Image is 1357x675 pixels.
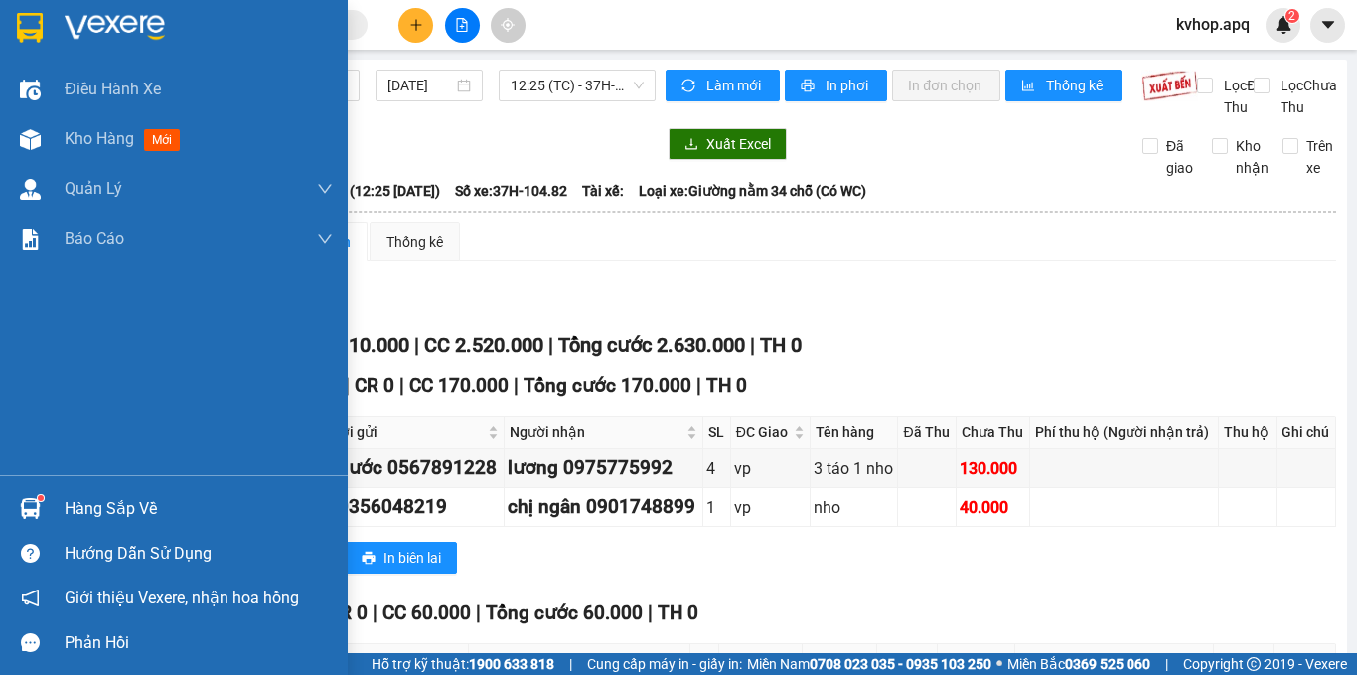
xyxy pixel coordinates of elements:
span: Tổng cước 2.630.000 [558,333,745,357]
button: syncLàm mới [666,70,780,101]
span: bar-chart [1021,79,1038,94]
div: 1 [706,495,727,520]
span: Kho hàng [65,129,134,148]
span: CR 0 [355,374,394,397]
th: Thu hộ [1219,417,1276,449]
span: Tổng cước 170.000 [524,374,691,397]
span: CC 60.000 [382,601,471,624]
span: plus [409,18,423,32]
div: Phản hồi [65,628,333,658]
div: 40.000 [960,495,1027,520]
span: Thống kê [1046,75,1106,96]
span: TH 0 [760,333,802,357]
img: icon-new-feature [1275,16,1292,34]
span: Lọc Chưa Thu [1273,75,1340,118]
span: Số xe: 37H-104.82 [455,180,567,202]
span: copyright [1247,657,1261,671]
span: Đã giao [1158,135,1201,179]
span: Lọc Đã Thu [1216,75,1268,118]
sup: 2 [1285,9,1299,23]
span: | [514,374,519,397]
span: download [684,137,698,153]
img: solution-icon [20,229,41,250]
button: caret-down [1310,8,1345,43]
button: In đơn chọn [892,70,1000,101]
span: Giới thiệu Vexere, nhận hoa hồng [65,586,299,610]
span: | [414,333,419,357]
strong: 1900 633 818 [469,656,554,672]
button: printerIn phơi [785,70,887,101]
span: Làm mới [706,75,764,96]
input: 13/09/2025 [387,75,453,96]
span: Miền Bắc [1007,653,1150,675]
span: Xuất Excel [706,133,771,155]
span: down [317,231,333,247]
button: plus [398,8,433,43]
span: Người gửi [314,422,484,443]
span: ⚪️ [996,660,1002,668]
span: printer [362,551,376,567]
span: In phơi [826,75,871,96]
span: | [548,333,553,357]
span: TH 0 [658,601,698,624]
span: file-add [455,18,469,32]
button: bar-chartThống kê [1005,70,1122,101]
span: | [696,374,701,397]
span: kvhop.apq [1160,12,1266,37]
img: warehouse-icon [20,80,41,100]
span: 2 [1288,9,1295,23]
div: Hàng sắp về [65,494,333,524]
span: Tổng cước 60.000 [486,601,643,624]
span: Người nhận [474,649,670,671]
div: Thống kê [386,231,443,253]
th: Chưa Thu [957,417,1031,449]
span: | [648,601,653,624]
span: notification [21,589,40,607]
span: Loại xe: Giường nằm 34 chỗ (Có WC) [639,180,866,202]
span: Kho nhận [1228,135,1277,179]
button: downloadXuất Excel [669,128,787,160]
button: aim [491,8,526,43]
img: warehouse-icon [20,129,41,150]
img: warehouse-icon [20,498,41,519]
span: Miền Nam [747,653,991,675]
span: Người gửi [317,649,448,671]
div: chị ngân 0901748899 [508,492,699,522]
span: Hỗ trợ kỹ thuật: [372,653,554,675]
th: Phí thu hộ (Người nhận trả) [1030,417,1219,449]
span: printer [801,79,818,94]
span: TH 0 [706,374,747,397]
span: | [345,374,350,397]
span: question-circle [21,544,40,563]
span: | [476,601,481,624]
span: down [317,181,333,197]
button: printerIn biên lai [346,542,457,574]
span: 12:25 (TC) - 37H-104.82 [511,71,644,100]
sup: 1 [38,495,44,501]
span: | [750,333,755,357]
span: Cung cấp máy in - giấy in: [587,653,742,675]
img: warehouse-icon [20,179,41,200]
div: vp [734,495,807,520]
th: Tên hàng [811,417,899,449]
span: CR 0 [328,601,368,624]
span: message [21,633,40,652]
div: kh 0356048219 [312,492,501,522]
img: 9k= [1141,70,1198,101]
span: Báo cáo [65,226,124,251]
span: caret-down [1319,16,1337,34]
span: | [373,601,377,624]
strong: 0708 023 035 - 0935 103 250 [810,656,991,672]
span: mới [144,129,180,151]
div: 3 táo 1 nho [814,456,895,481]
span: Tài xế: [582,180,624,202]
span: ĐC Giao [736,422,790,443]
span: Người nhận [510,422,682,443]
span: CR 110.000 [307,333,409,357]
span: Chuyến: (12:25 [DATE]) [295,180,440,202]
div: 4 [706,456,727,481]
span: aim [501,18,515,32]
div: vp [734,456,807,481]
span: sync [681,79,698,94]
span: Điều hành xe [65,77,161,101]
